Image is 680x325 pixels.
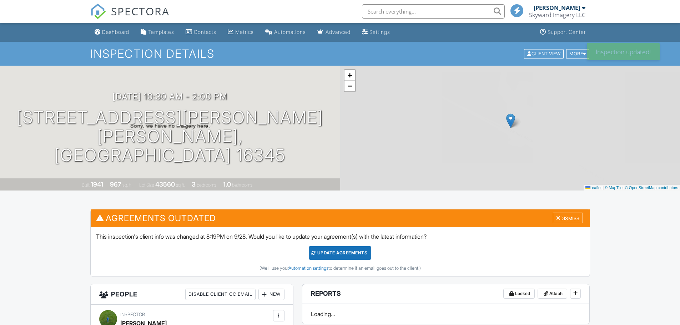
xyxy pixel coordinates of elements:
input: Search everything... [362,4,505,19]
img: Marker [506,113,515,128]
div: Metrics [235,29,254,35]
a: Support Center [537,26,589,39]
div: Update Agreements [309,246,371,260]
div: More [566,49,589,59]
div: [PERSON_NAME] [534,4,580,11]
a: Contacts [183,26,219,39]
div: Automations [274,29,306,35]
a: Automations (Basic) [262,26,309,39]
h1: [STREET_ADDRESS][PERSON_NAME] [PERSON_NAME], [GEOGRAPHIC_DATA] 16345 [11,108,329,164]
a: Zoom in [344,70,355,81]
a: Client View [523,51,565,56]
span: − [347,81,352,90]
span: sq.ft. [176,182,185,188]
h3: Agreements Outdated [91,209,590,227]
div: 43560 [155,181,175,188]
span: bathrooms [232,182,252,188]
span: | [603,186,604,190]
div: Dashboard [102,29,129,35]
div: 3 [192,181,196,188]
div: Settings [369,29,390,35]
a: © OpenStreetMap contributors [625,186,678,190]
div: Contacts [194,29,216,35]
div: 1.0 [223,181,231,188]
div: Skyward Imagery LLC [529,11,585,19]
div: Support Center [548,29,586,35]
span: bedrooms [197,182,216,188]
a: Automation settings [288,265,328,271]
div: 1941 [91,181,103,188]
div: 967 [110,181,121,188]
span: Lot Size [139,182,154,188]
a: © MapTiler [605,186,624,190]
div: Inspection updated! [587,43,660,60]
div: This inspection's client info was changed at 8:19PM on 9/28. Would you like to update your agreem... [91,227,590,276]
a: Zoom out [344,81,355,91]
a: SPECTORA [90,10,170,25]
img: The Best Home Inspection Software - Spectora [90,4,106,19]
span: + [347,71,352,80]
div: Templates [148,29,174,35]
a: Dashboard [92,26,132,39]
div: Client View [524,49,564,59]
span: Inspector [120,312,145,317]
a: Leaflet [585,186,601,190]
div: Dismiss [553,213,583,224]
a: Settings [359,26,393,39]
span: sq. ft. [122,182,132,188]
div: (We'll use your to determine if an email goes out to the client.) [96,265,584,271]
a: Advanced [314,26,353,39]
h3: [DATE] 10:30 am - 2:00 pm [112,92,227,101]
h1: Inspection Details [90,47,590,60]
a: Metrics [225,26,257,39]
span: SPECTORA [111,4,170,19]
div: Disable Client CC Email [185,289,256,300]
a: Templates [138,26,177,39]
div: New [258,289,284,300]
h3: People [91,284,293,305]
div: Advanced [326,29,351,35]
span: Built [82,182,90,188]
